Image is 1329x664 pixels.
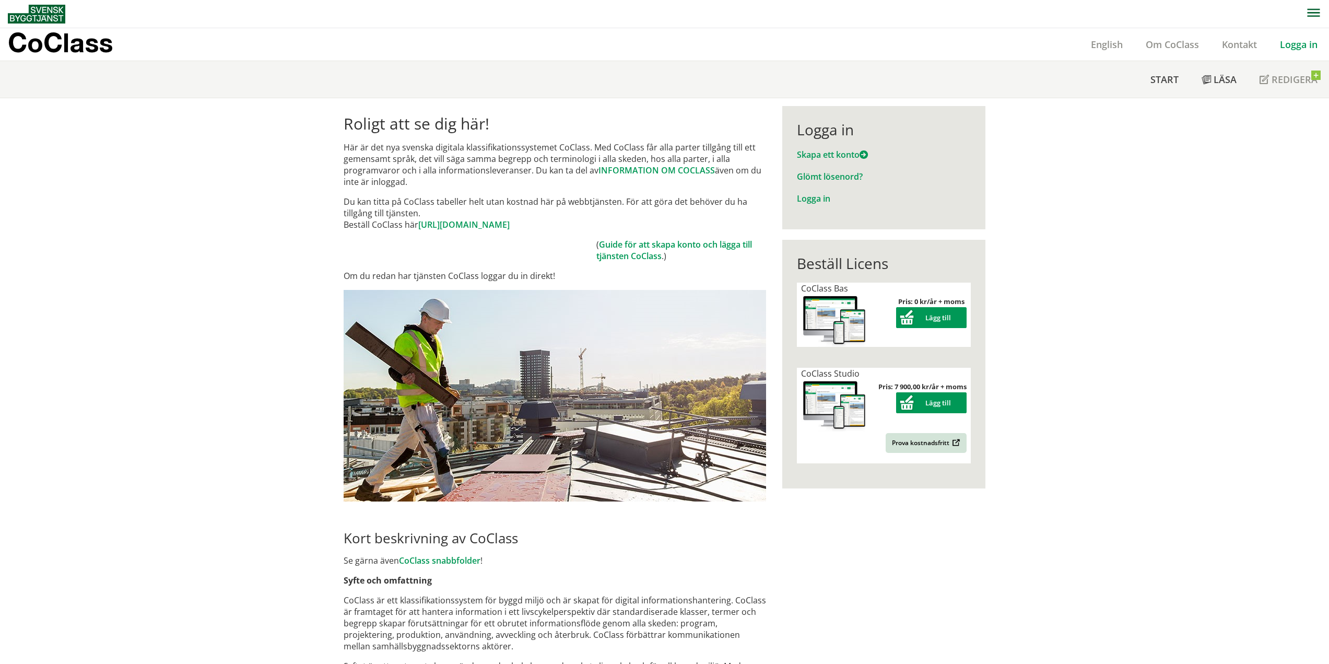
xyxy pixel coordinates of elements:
[344,290,766,502] img: login.jpg
[896,307,967,328] button: Lägg till
[344,270,766,282] p: Om du redan har tjänsten CoClass loggar du in direkt!
[801,294,868,347] img: coclass-license.jpg
[1190,61,1248,98] a: Läsa
[1268,38,1329,51] a: Logga in
[801,283,848,294] span: CoClass Bas
[878,382,967,391] strong: Pris: 7 900,00 kr/år + moms
[950,439,960,447] img: Outbound.png
[344,196,766,230] p: Du kan titta på CoClass tabeller helt utan kostnad här på webbtjänsten. För att göra det behöver ...
[596,239,766,262] td: ( .)
[801,368,860,379] span: CoClass Studio
[8,28,135,61] a: CoClass
[344,595,766,652] p: CoClass är ett klassifikationssystem för byggd miljö och är skapat för digital informationshanter...
[399,555,480,566] a: CoClass snabbfolder
[1214,73,1237,86] span: Läsa
[344,530,766,546] h2: Kort beskrivning av CoClass
[898,297,965,306] strong: Pris: 0 kr/år + moms
[8,5,65,24] img: Svensk Byggtjänst
[1150,73,1179,86] span: Start
[418,219,510,230] a: [URL][DOMAIN_NAME]
[801,379,868,432] img: coclass-license.jpg
[1134,38,1210,51] a: Om CoClass
[797,193,830,204] a: Logga in
[886,433,967,453] a: Prova kostnadsfritt
[797,254,971,272] div: Beställ Licens
[1139,61,1190,98] a: Start
[344,142,766,188] p: Här är det nya svenska digitala klassifikationssystemet CoClass. Med CoClass får alla parter till...
[797,121,971,138] div: Logga in
[896,398,967,407] a: Lägg till
[344,114,766,133] h1: Roligt att se dig här!
[1210,38,1268,51] a: Kontakt
[344,555,766,566] p: Se gärna även !
[797,149,868,160] a: Skapa ett konto
[797,171,863,182] a: Glömt lösenord?
[596,239,752,262] a: Guide för att skapa konto och lägga till tjänsten CoClass
[598,165,715,176] a: INFORMATION OM COCLASS
[8,37,113,49] p: CoClass
[344,575,432,586] strong: Syfte och omfattning
[1079,38,1134,51] a: English
[896,392,967,413] button: Lägg till
[896,313,967,322] a: Lägg till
